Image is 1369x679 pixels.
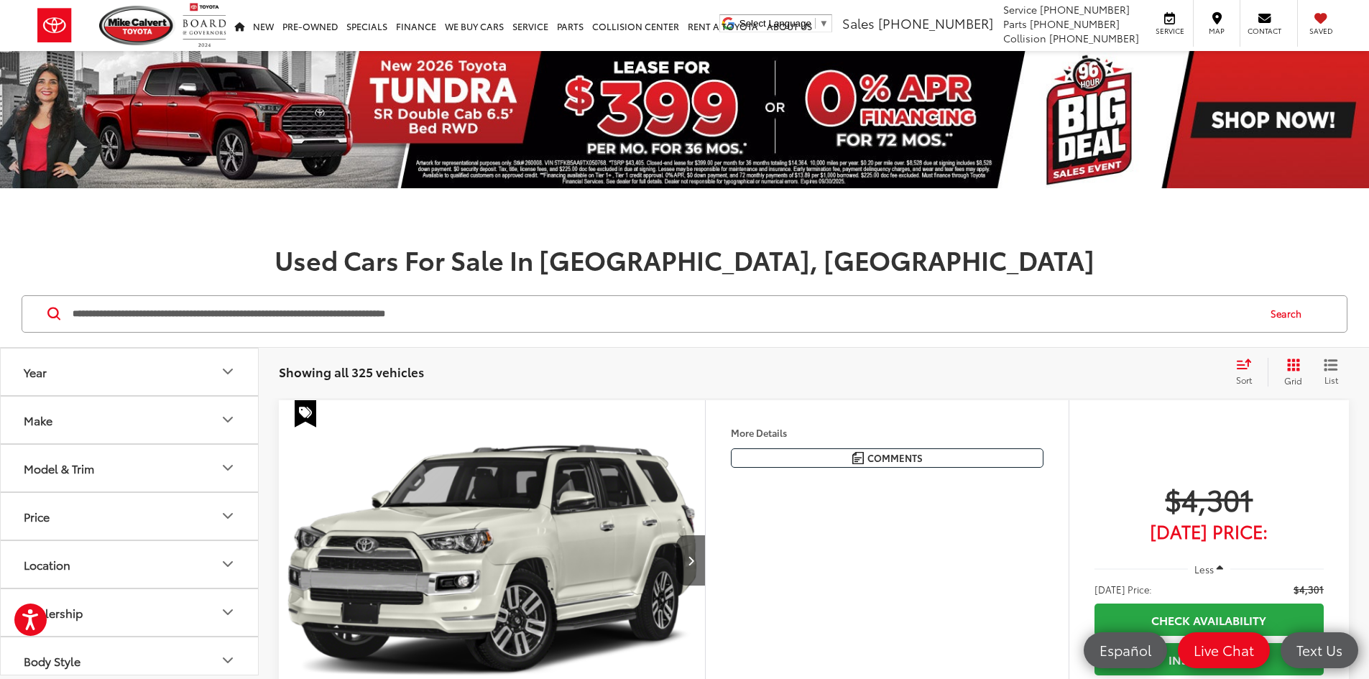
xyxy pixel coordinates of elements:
[219,459,236,476] div: Model & Trim
[1092,641,1158,659] span: Español
[1201,26,1232,36] span: Map
[852,452,864,464] img: Comments
[24,461,94,475] div: Model & Trim
[867,451,923,465] span: Comments
[295,400,316,428] span: Special
[1094,582,1152,596] span: [DATE] Price:
[24,558,70,571] div: Location
[99,6,175,45] img: Mike Calvert Toyota
[1281,632,1358,668] a: Text Us
[1153,26,1186,36] span: Service
[1094,481,1324,517] span: $4,301
[219,411,236,428] div: Make
[1094,524,1324,538] span: [DATE] Price:
[1188,556,1231,582] button: Less
[1094,604,1324,636] a: Check Availability
[1289,641,1350,659] span: Text Us
[1003,2,1037,17] span: Service
[219,363,236,380] div: Year
[1236,374,1252,386] span: Sort
[1257,296,1322,332] button: Search
[1040,2,1130,17] span: [PHONE_NUMBER]
[219,507,236,525] div: Price
[219,604,236,621] div: Dealership
[842,14,875,32] span: Sales
[24,413,52,427] div: Make
[219,555,236,573] div: Location
[1,348,259,395] button: YearYear
[24,654,80,668] div: Body Style
[731,448,1043,468] button: Comments
[1324,374,1338,386] span: List
[1284,374,1302,387] span: Grid
[1,493,259,540] button: PricePrice
[1294,582,1324,596] span: $4,301
[1084,632,1167,668] a: Español
[1,397,259,443] button: MakeMake
[1194,563,1214,576] span: Less
[1,445,259,491] button: Model & TrimModel & Trim
[1003,31,1046,45] span: Collision
[1313,358,1349,387] button: List View
[279,363,424,380] span: Showing all 325 vehicles
[71,297,1257,331] input: Search by Make, Model, or Keyword
[1049,31,1139,45] span: [PHONE_NUMBER]
[1,541,259,588] button: LocationLocation
[1030,17,1120,31] span: [PHONE_NUMBER]
[219,652,236,669] div: Body Style
[24,509,50,523] div: Price
[731,428,1043,438] h4: More Details
[24,365,47,379] div: Year
[1178,632,1270,668] a: Live Chat
[878,14,993,32] span: [PHONE_NUMBER]
[24,606,83,619] div: Dealership
[1229,358,1268,387] button: Select sort value
[1248,26,1281,36] span: Contact
[1003,17,1027,31] span: Parts
[1186,641,1261,659] span: Live Chat
[676,535,705,586] button: Next image
[1268,358,1313,387] button: Grid View
[1305,26,1337,36] span: Saved
[1,589,259,636] button: DealershipDealership
[819,18,829,29] span: ▼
